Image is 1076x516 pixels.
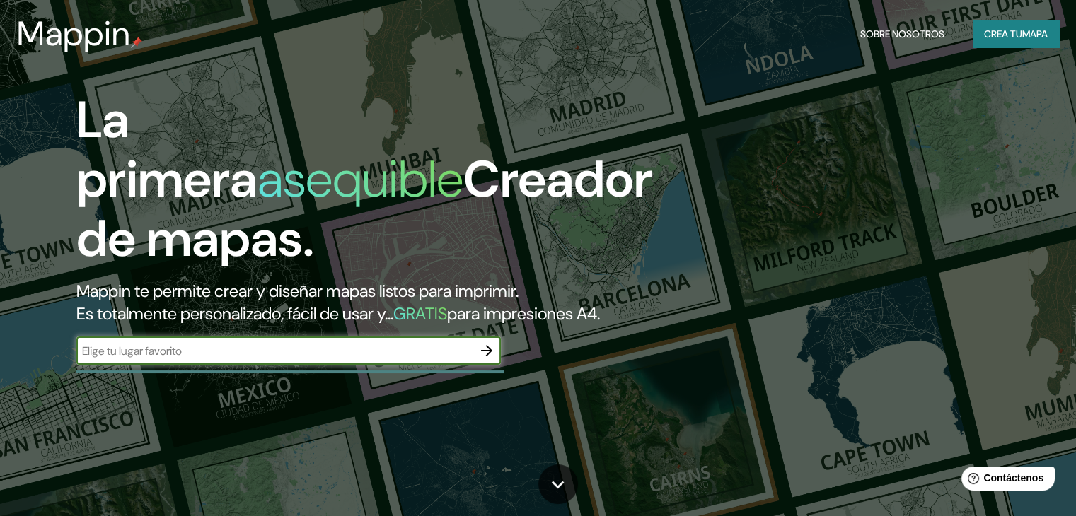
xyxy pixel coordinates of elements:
button: Sobre nosotros [855,20,950,47]
font: Sobre nosotros [860,28,944,40]
font: La primera [76,87,258,212]
img: pin de mapeo [131,37,142,48]
font: Crea tu [984,28,1022,40]
font: mapa [1022,28,1048,40]
font: Mappin [17,11,131,56]
input: Elige tu lugar favorito [76,343,473,359]
font: Creador de mapas. [76,146,652,271]
button: Crea tumapa [973,20,1059,47]
font: asequible [258,146,463,212]
font: para impresiones A4. [447,303,600,324]
font: GRATIS [393,303,447,324]
iframe: Lanzador de widgets de ayuda [950,461,1060,500]
font: Es totalmente personalizado, fácil de usar y... [76,303,393,324]
font: Mappin te permite crear y diseñar mapas listos para imprimir. [76,280,519,302]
